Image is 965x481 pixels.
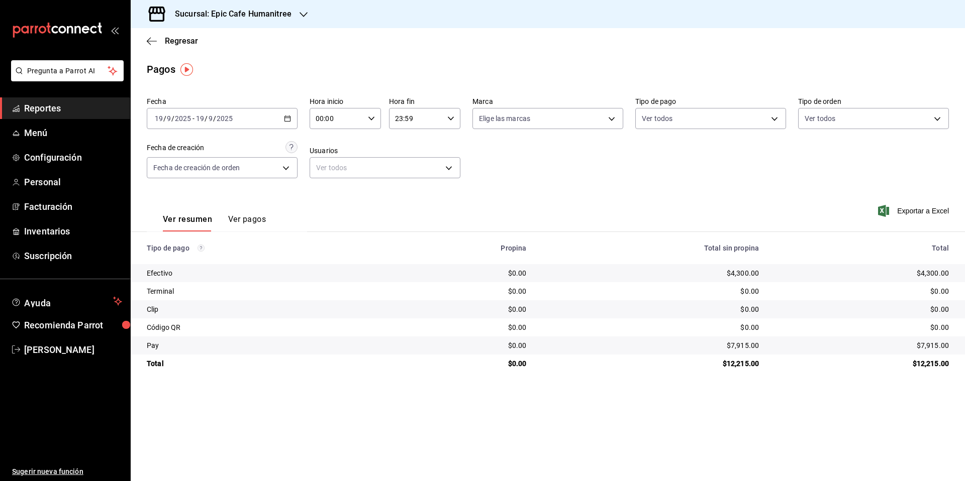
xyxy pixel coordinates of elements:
[174,114,191,123] input: ----
[543,304,759,314] div: $0.00
[163,214,266,231] div: navigation tabs
[165,36,198,46] span: Regresar
[12,466,122,477] span: Sugerir nueva función
[880,205,949,217] button: Exportar a Excel
[24,175,122,189] span: Personal
[166,114,171,123] input: --
[154,114,163,123] input: --
[310,157,460,178] div: Ver todos
[805,113,835,124] span: Ver todos
[775,286,949,296] div: $0.00
[27,66,108,76] span: Pregunta a Parrot AI
[163,114,166,123] span: /
[310,147,460,154] label: Usuarios
[147,340,390,350] div: Pay
[198,245,205,252] svg: Los pagos realizados con Pay y otras terminales son montos brutos.
[389,98,460,105] label: Hora fin
[406,340,526,350] div: $0.00
[798,98,949,105] label: Tipo de orden
[24,200,122,213] span: Facturación
[147,244,390,252] div: Tipo de pago
[147,98,298,105] label: Fecha
[163,214,212,231] button: Ver resumen
[406,268,526,278] div: $0.00
[543,322,759,332] div: $0.00
[11,60,124,81] button: Pregunta a Parrot AI
[775,304,949,314] div: $0.00
[111,26,119,34] button: open_drawer_menu
[24,343,122,356] span: [PERSON_NAME]
[642,113,672,124] span: Ver todos
[147,62,175,77] div: Pagos
[171,114,174,123] span: /
[543,340,759,350] div: $7,915.00
[147,358,390,369] div: Total
[147,286,390,296] div: Terminal
[406,322,526,332] div: $0.00
[479,113,530,124] span: Elige las marcas
[543,358,759,369] div: $12,215.00
[147,304,390,314] div: Clip
[543,244,759,252] div: Total sin propina
[205,114,208,123] span: /
[147,322,390,332] div: Código QR
[180,63,193,76] img: Tooltip marker
[775,268,949,278] div: $4,300.00
[147,143,204,153] div: Fecha de creación
[147,268,390,278] div: Efectivo
[24,151,122,164] span: Configuración
[213,114,216,123] span: /
[228,214,266,231] button: Ver pagos
[147,36,198,46] button: Regresar
[196,114,205,123] input: --
[406,358,526,369] div: $0.00
[7,73,124,83] a: Pregunta a Parrot AI
[153,163,240,173] span: Fecha de creación de orden
[167,8,292,20] h3: Sucursal: Epic Cafe Humanitree
[24,249,122,263] span: Suscripción
[24,318,122,332] span: Recomienda Parrot
[635,98,786,105] label: Tipo de pago
[24,224,122,238] span: Inventarios
[775,322,949,332] div: $0.00
[24,101,122,115] span: Reportes
[406,304,526,314] div: $0.00
[192,114,195,123] span: -
[472,98,623,105] label: Marca
[543,286,759,296] div: $0.00
[406,244,526,252] div: Propina
[775,244,949,252] div: Total
[24,295,109,307] span: Ayuda
[216,114,233,123] input: ----
[775,340,949,350] div: $7,915.00
[406,286,526,296] div: $0.00
[543,268,759,278] div: $4,300.00
[310,98,381,105] label: Hora inicio
[208,114,213,123] input: --
[775,358,949,369] div: $12,215.00
[24,126,122,140] span: Menú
